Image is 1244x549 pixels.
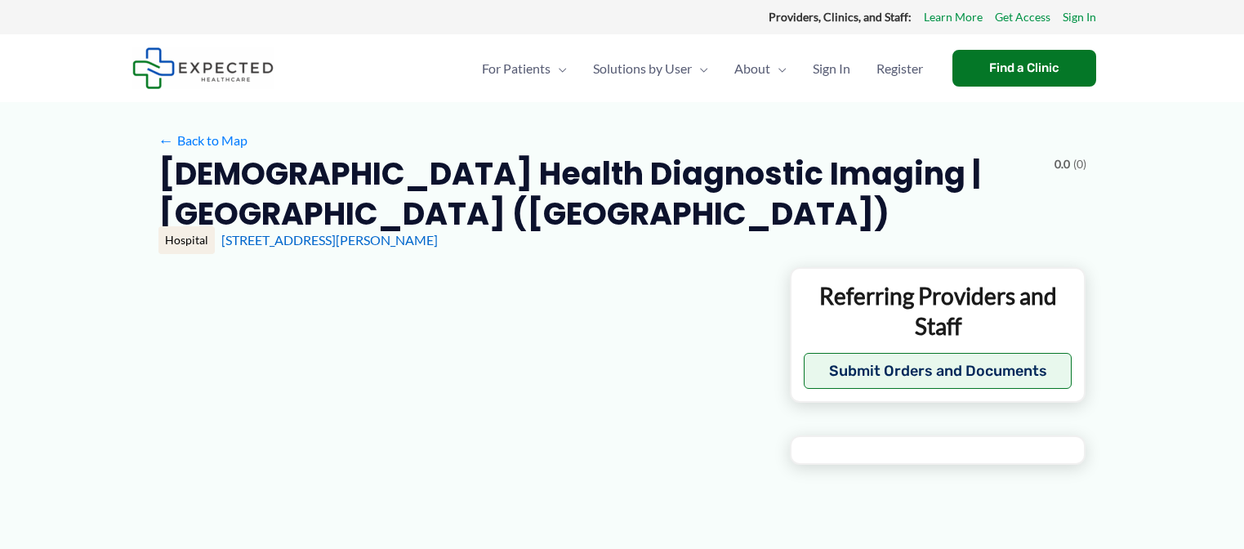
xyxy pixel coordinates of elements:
span: Register [876,40,923,97]
span: For Patients [482,40,551,97]
a: For PatientsMenu Toggle [469,40,580,97]
a: Register [863,40,936,97]
a: [STREET_ADDRESS][PERSON_NAME] [221,232,438,248]
nav: Primary Site Navigation [469,40,936,97]
strong: Providers, Clinics, and Staff: [769,10,912,24]
p: Referring Providers and Staff [804,281,1072,341]
a: Find a Clinic [952,50,1096,87]
span: 0.0 [1055,154,1070,175]
span: About [734,40,770,97]
img: Expected Healthcare Logo - side, dark font, small [132,47,274,89]
span: (0) [1073,154,1086,175]
span: Sign In [813,40,850,97]
a: Learn More [924,7,983,28]
a: Sign In [800,40,863,97]
h2: [DEMOGRAPHIC_DATA] Health Diagnostic Imaging | [GEOGRAPHIC_DATA] ([GEOGRAPHIC_DATA]) [158,154,1041,234]
span: Menu Toggle [692,40,708,97]
a: ←Back to Map [158,128,247,153]
a: Sign In [1063,7,1096,28]
span: ← [158,132,174,148]
a: Get Access [995,7,1050,28]
a: AboutMenu Toggle [721,40,800,97]
button: Submit Orders and Documents [804,353,1072,389]
span: Menu Toggle [551,40,567,97]
a: Solutions by UserMenu Toggle [580,40,721,97]
span: Solutions by User [593,40,692,97]
span: Menu Toggle [770,40,787,97]
div: Hospital [158,226,215,254]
